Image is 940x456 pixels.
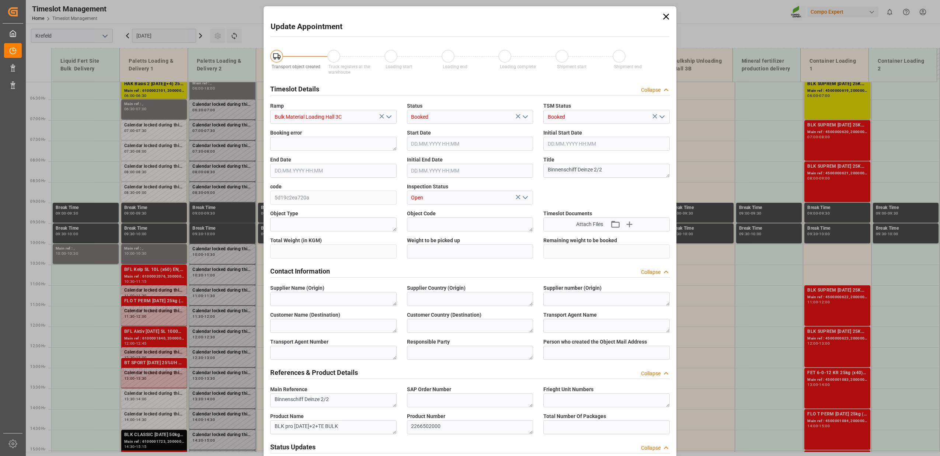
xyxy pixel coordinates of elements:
[407,386,451,393] span: SAP Order Number
[270,210,298,217] span: Object Type
[386,64,412,69] span: Loading start
[519,111,530,123] button: open menu
[407,164,533,178] input: DD.MM.YYYY HH:MM
[543,137,670,151] input: DD.MM.YYYY HH:MM
[270,413,304,420] span: Product Name
[407,338,450,346] span: Responsible Party
[407,137,533,151] input: DD.MM.YYYY HH:MM
[557,64,586,69] span: Shipment start
[270,284,324,292] span: Supplier Name (Origin)
[328,64,370,75] span: Truck registers at the warehouse
[407,129,431,137] span: Start Date
[270,183,282,191] span: code
[641,86,661,94] div: Collapse
[407,284,466,292] span: Supplier Country (Origin)
[270,84,319,94] h2: Timeslot Details
[270,164,397,178] input: DD.MM.YYYY HH:MM
[407,102,422,110] span: Status
[543,311,597,319] span: Transport Agent Name
[270,237,322,244] span: Total Weight (in KGM)
[576,220,603,228] span: Attach Files
[641,268,661,276] div: Collapse
[543,129,582,137] span: Initial Start Date
[443,64,467,69] span: Loading end
[614,64,642,69] span: Shipment end
[270,386,307,393] span: Main Reference
[641,370,661,377] div: Collapse
[407,413,445,420] span: Product Number
[272,64,320,69] span: Transport object created
[407,156,443,164] span: Initial End Date
[543,156,554,164] span: Title
[543,102,571,110] span: TSM Status
[500,64,536,69] span: Loading complete
[407,110,533,124] input: Type to search/select
[543,386,593,393] span: Frieght Unit Numbers
[543,338,647,346] span: Person who created the Object Mail Address
[270,368,358,377] h2: References & Product Details
[270,110,397,124] input: Type to search/select
[543,237,617,244] span: Remaining weight to be booked
[543,210,592,217] span: Timeslot Documents
[407,210,436,217] span: Object Code
[543,164,670,178] textarea: Binnenschiff Deinze 2/2
[656,111,667,123] button: open menu
[270,102,284,110] span: Ramp
[270,266,330,276] h2: Contact Information
[407,420,533,434] textarea: 2266502000
[271,21,342,33] h2: Update Appointment
[407,237,460,244] span: Weight to be picked up
[543,284,602,292] span: Supplier number (Origin)
[270,311,340,319] span: Customer Name (Destination)
[519,192,530,203] button: open menu
[407,311,481,319] span: Customer Country (Destination)
[270,442,316,452] h2: Status Updates
[383,111,394,123] button: open menu
[270,129,302,137] span: Booking error
[270,420,397,434] textarea: BLK pro [DATE]+2+TE BULK
[270,338,328,346] span: Transport Agent Number
[543,413,606,420] span: Total Number Of Packages
[407,183,448,191] span: Inspection Status
[270,156,291,164] span: End Date
[270,393,397,407] textarea: Binnenschiff Deinze 2/2
[641,444,661,452] div: Collapse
